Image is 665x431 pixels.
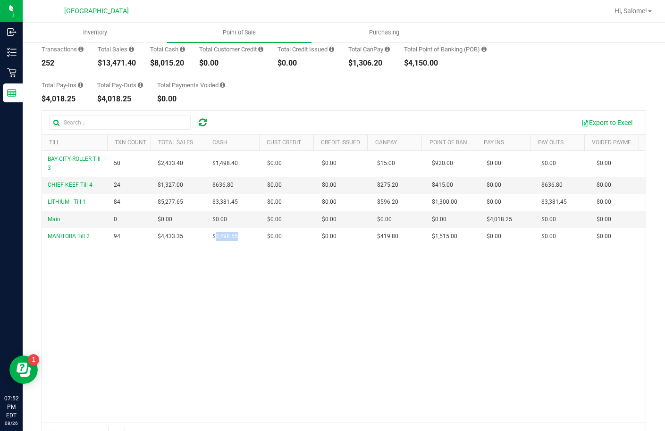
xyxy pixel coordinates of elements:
[150,59,185,67] div: $8,015.20
[267,181,282,190] span: $0.00
[210,28,269,37] span: Point of Sale
[212,232,238,241] span: $2,498.55
[329,46,334,52] i: Sum of all successful refund transaction amounts from purchase returns resulting in account credi...
[97,95,143,103] div: $4,018.25
[348,59,390,67] div: $1,306.20
[150,46,185,52] div: Total Cash
[267,232,282,241] span: $0.00
[575,115,639,131] button: Export to Excel
[199,46,263,52] div: Total Customer Credit
[98,46,136,52] div: Total Sales
[377,181,398,190] span: $275.20
[114,159,120,168] span: 50
[97,82,143,88] div: Total Pay-Outs
[7,48,17,57] inline-svg: Inventory
[487,181,501,190] span: $0.00
[212,215,227,224] span: $0.00
[167,23,311,42] a: Point of Sale
[597,232,611,241] span: $0.00
[115,139,146,146] a: TXN Count
[129,46,134,52] i: Sum of all successful, non-voided payment transaction amounts (excluding tips and transaction fee...
[7,27,17,37] inline-svg: Inbound
[114,198,120,207] span: 84
[375,139,397,146] a: CanPay
[114,181,120,190] span: 24
[597,215,611,224] span: $0.00
[220,82,225,88] i: Sum of all voided payment transaction amounts (excluding tips and transaction fees) within the da...
[322,215,337,224] span: $0.00
[212,181,234,190] span: $636.80
[432,215,446,224] span: $0.00
[114,232,120,241] span: 94
[487,159,501,168] span: $0.00
[42,59,84,67] div: 252
[158,232,183,241] span: $4,433.35
[78,82,83,88] i: Sum of all cash pay-ins added to tills within the date range.
[212,139,227,146] a: Cash
[487,198,501,207] span: $0.00
[267,139,301,146] a: Cust Credit
[42,82,83,88] div: Total Pay-Ins
[114,215,117,224] span: 0
[404,46,487,52] div: Total Point of Banking (POB)
[64,7,129,15] span: [GEOGRAPHIC_DATA]
[385,46,390,52] i: Sum of all successful, non-voided payment transaction amounts using CanPay (as well as manual Can...
[322,232,337,241] span: $0.00
[4,394,18,420] p: 07:52 PM EDT
[212,198,238,207] span: $3,381.45
[597,198,611,207] span: $0.00
[278,46,334,52] div: Total Credit Issued
[614,7,647,15] span: Hi, Salome!
[157,82,225,88] div: Total Payments Voided
[48,233,90,240] span: MANITOBA Till 2
[157,95,225,103] div: $0.00
[48,199,86,205] span: LITHIUM - Till 1
[597,159,611,168] span: $0.00
[4,420,18,427] p: 08/26
[28,354,39,365] iframe: Resource center unread badge
[212,159,238,168] span: $1,498.40
[322,159,337,168] span: $0.00
[321,139,360,146] a: Credit Issued
[377,159,395,168] span: $15.00
[432,232,457,241] span: $1,515.00
[348,46,390,52] div: Total CanPay
[98,59,136,67] div: $13,471.40
[597,181,611,190] span: $0.00
[158,215,172,224] span: $0.00
[48,156,101,171] span: BAY-CITY-ROLLER Till 3
[42,95,83,103] div: $4,018.25
[267,215,282,224] span: $0.00
[48,216,60,223] span: Main
[484,139,504,146] a: Pay Ins
[199,59,263,67] div: $0.00
[432,181,453,190] span: $415.00
[158,159,183,168] span: $2,433.40
[377,198,398,207] span: $596.20
[78,46,84,52] i: Count of all successful payment transactions, possibly including voids, refunds, and cash-back fr...
[258,46,263,52] i: Sum of all successful, non-voided payment transaction amounts using account credit as the payment...
[267,198,282,207] span: $0.00
[429,139,497,146] a: Point of Banking (POB)
[158,139,193,146] a: Total Sales
[23,23,167,42] a: Inventory
[541,198,567,207] span: $3,381.45
[9,356,38,384] iframe: Resource center
[538,139,564,146] a: Pay Outs
[158,181,183,190] span: $1,327.00
[158,198,183,207] span: $5,277.65
[49,116,191,130] input: Search...
[404,59,487,67] div: $4,150.00
[487,232,501,241] span: $0.00
[49,139,59,146] a: Till
[7,88,17,98] inline-svg: Reports
[481,46,487,52] i: Sum of the successful, non-voided point-of-banking payment transaction amounts, both via payment ...
[541,159,556,168] span: $0.00
[311,23,456,42] a: Purchasing
[322,198,337,207] span: $0.00
[377,215,392,224] span: $0.00
[356,28,412,37] span: Purchasing
[267,159,282,168] span: $0.00
[322,181,337,190] span: $0.00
